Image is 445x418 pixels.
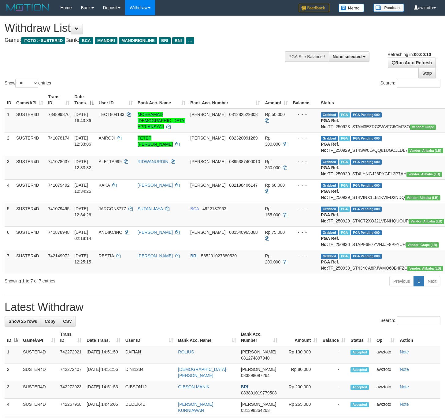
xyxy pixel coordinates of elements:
[229,136,258,140] span: Copy 082320091289 to clipboard
[280,364,320,381] td: Rp 80,000
[293,182,316,188] div: - - -
[58,399,84,416] td: 742267958
[123,399,176,416] td: DEDEK4D
[135,91,188,109] th: Bank Acc. Name: activate to sort column ascending
[172,37,184,44] span: BNI
[5,79,51,88] label: Show entries
[229,183,258,188] span: Copy 082198406147 to clipboard
[265,159,280,170] span: Rp 260.000
[374,399,397,416] td: awztoto
[98,230,122,235] span: ANDIKCINO
[241,356,269,360] span: Copy 081274897940 to clipboard
[159,37,171,44] span: BRI
[74,136,91,147] span: [DATE] 12:33:06
[241,402,276,407] span: [PERSON_NAME]
[186,37,194,44] span: ...
[241,384,248,389] span: BRI
[350,367,369,372] span: Accepted
[320,381,348,399] td: -
[190,230,225,235] span: [PERSON_NAME]
[20,399,58,416] td: SUSTER4D
[388,58,436,68] a: Run Auto-Refresh
[58,329,84,346] th: Trans ID: activate to sort column ascending
[5,156,14,179] td: 3
[190,183,225,188] span: [PERSON_NAME]
[321,189,339,200] b: PGA Ref. No:
[48,206,69,211] span: 741079495
[5,329,20,346] th: ID: activate to sort column descending
[190,206,199,211] span: BCA
[397,316,440,325] input: Search:
[321,254,338,259] span: Grabbed
[397,79,440,88] input: Search:
[406,242,439,248] span: Vendor URL: https://dashboard.q2checkout.com/secure
[190,253,197,258] span: BRI
[5,364,20,381] td: 2
[241,367,276,372] span: [PERSON_NAME]
[241,349,276,354] span: [PERSON_NAME]
[293,135,316,141] div: - - -
[74,230,91,241] span: [DATE] 02:18:14
[84,346,123,364] td: [DATE] 14:51:59
[380,316,440,325] label: Search:
[5,179,14,203] td: 4
[5,37,291,43] h4: Game: Bank:
[5,91,14,109] th: ID
[265,112,285,117] span: Rp 50.000
[5,3,51,12] img: MOTION_logo.png
[321,259,339,271] b: PGA Ref. No:
[96,91,135,109] th: User ID: activate to sort column ascending
[374,346,397,364] td: awztoto
[321,230,338,235] span: Grabbed
[20,329,58,346] th: Game/API: activate to sort column ascending
[123,329,176,346] th: User ID: activate to sort column ascending
[14,250,46,274] td: SUSTER4D
[293,111,316,118] div: - - -
[321,159,338,165] span: Grabbed
[290,91,318,109] th: Balance
[20,346,58,364] td: SUSTER4D
[351,159,382,165] span: PGA Pending
[265,136,280,147] span: Rp 300.000
[74,253,91,264] span: [DATE] 12:25:15
[48,253,69,258] span: 742149972
[339,254,350,259] span: Marked by awztoto
[5,250,14,274] td: 7
[280,329,320,346] th: Amount: activate to sort column ascending
[63,319,72,324] span: CSV
[351,112,382,118] span: PGA Pending
[400,349,409,354] a: Note
[320,364,348,381] td: -
[280,346,320,364] td: Rp 130,000
[293,206,316,212] div: - - -
[413,276,424,286] a: 1
[229,112,258,117] span: Copy 081282529308 to clipboard
[48,112,69,117] span: 734899876
[190,159,225,164] span: [PERSON_NAME]
[20,381,58,399] td: SUSTER4D
[265,230,285,235] span: Rp 75.000
[74,159,91,170] span: [DATE] 12:33:32
[46,91,72,109] th: Trans ID: activate to sort column ascending
[321,236,339,247] b: PGA Ref. No:
[14,132,46,156] td: SUSTER4D
[119,37,157,44] span: MANDIRIONLINE
[339,183,350,188] span: Marked by awztoto
[229,159,260,164] span: Copy 0895387400010 to clipboard
[5,346,20,364] td: 1
[58,381,84,399] td: 742272923
[48,183,69,188] span: 741079492
[74,112,91,123] span: [DATE] 16:43:36
[84,329,123,346] th: Date Trans.: activate to sort column ascending
[5,22,291,34] h1: Withdraw List
[98,253,114,258] span: RESTIA
[9,319,37,324] span: Show 25 rows
[374,329,397,346] th: Op: activate to sort column ascending
[84,381,123,399] td: [DATE] 14:51:53
[48,230,69,235] span: 741878948
[418,68,436,78] a: Stop
[48,159,69,164] span: 741078637
[188,91,262,109] th: Bank Acc. Number: activate to sort column ascending
[176,329,239,346] th: Bank Acc. Name: activate to sort column ascending
[58,364,84,381] td: 742272407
